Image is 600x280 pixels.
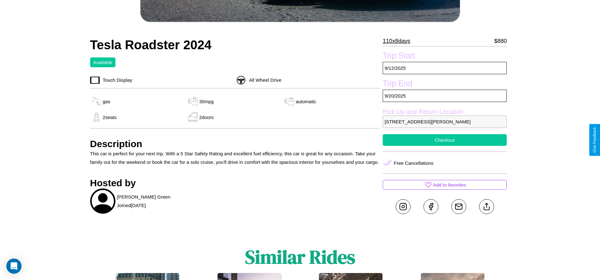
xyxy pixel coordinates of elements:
[103,113,117,122] p: 2 seats
[383,108,507,116] label: Pick Up and Return Location
[90,139,380,149] h3: Description
[383,36,410,46] p: 110 x 8 days
[199,97,214,106] p: 30 mpg
[90,112,103,122] img: gas
[90,178,380,188] h3: Hosted by
[117,201,146,210] p: Joined [DATE]
[103,97,110,106] p: gas
[494,36,507,46] p: $ 880
[245,244,355,270] h1: Similar Rides
[199,113,214,122] p: 2 doors
[383,62,507,74] p: 9 / 12 / 2025
[283,97,296,106] img: gas
[383,180,507,190] button: Add to favorites
[383,79,507,90] label: Trip End
[383,134,507,146] button: Checkout
[90,149,380,166] p: This car is perfect for your next trip. With a 5 Star Safety Rating and excellent fuel efficiency...
[246,76,281,84] p: All Wheel Drive
[6,259,22,274] div: Open Intercom Messenger
[383,116,507,128] p: [STREET_ADDRESS][PERSON_NAME]
[433,181,466,189] p: Add to favorites
[383,51,507,62] label: Trip Start
[394,159,433,167] p: Free Cancellations
[90,97,103,106] img: gas
[187,112,199,122] img: gas
[93,58,113,67] p: Available
[187,97,199,106] img: gas
[592,127,597,153] div: Give Feedback
[117,193,170,201] p: [PERSON_NAME] Green
[100,76,132,84] p: Touch Display
[296,97,316,106] p: automatic
[90,38,380,52] h2: Tesla Roadster 2024
[383,90,507,102] p: 9 / 20 / 2025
